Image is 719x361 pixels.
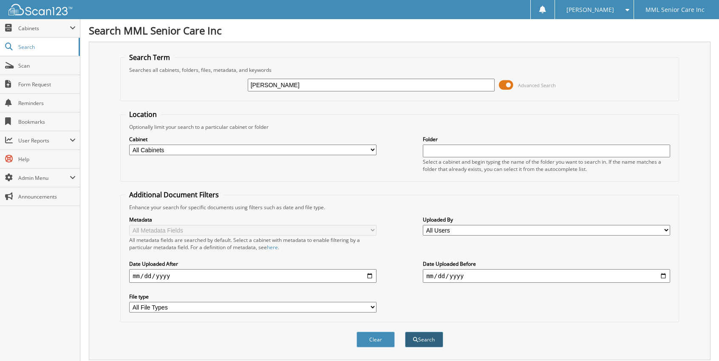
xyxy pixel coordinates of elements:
[129,236,376,251] div: All metadata fields are searched by default. Select a cabinet with metadata to enable filtering b...
[129,136,376,143] label: Cabinet
[18,118,76,125] span: Bookmarks
[8,4,72,15] img: scan123-logo-white.svg
[125,204,674,211] div: Enhance your search for specific documents using filters such as date and file type.
[125,66,674,74] div: Searches all cabinets, folders, files, metadata, and keywords
[18,25,70,32] span: Cabinets
[423,158,670,173] div: Select a cabinet and begin typing the name of the folder you want to search in. If the name match...
[566,7,614,12] span: [PERSON_NAME]
[125,110,161,119] legend: Location
[423,260,670,267] label: Date Uploaded Before
[645,7,705,12] span: MML Senior Care Inc
[423,136,670,143] label: Folder
[129,216,376,223] label: Metadata
[423,269,670,283] input: end
[18,43,74,51] span: Search
[18,174,70,182] span: Admin Menu
[267,244,278,251] a: here
[18,99,76,107] span: Reminders
[18,137,70,144] span: User Reports
[518,82,556,88] span: Advanced Search
[125,53,174,62] legend: Search Term
[357,332,395,347] button: Clear
[405,332,443,347] button: Search
[129,260,376,267] label: Date Uploaded After
[129,269,376,283] input: start
[125,123,674,131] div: Optionally limit your search to a particular cabinet or folder
[125,190,223,199] legend: Additional Document Filters
[18,193,76,200] span: Announcements
[677,320,719,361] iframe: Chat Widget
[18,81,76,88] span: Form Request
[129,293,376,300] label: File type
[89,23,711,37] h1: Search MML Senior Care Inc
[18,156,76,163] span: Help
[423,216,670,223] label: Uploaded By
[18,62,76,69] span: Scan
